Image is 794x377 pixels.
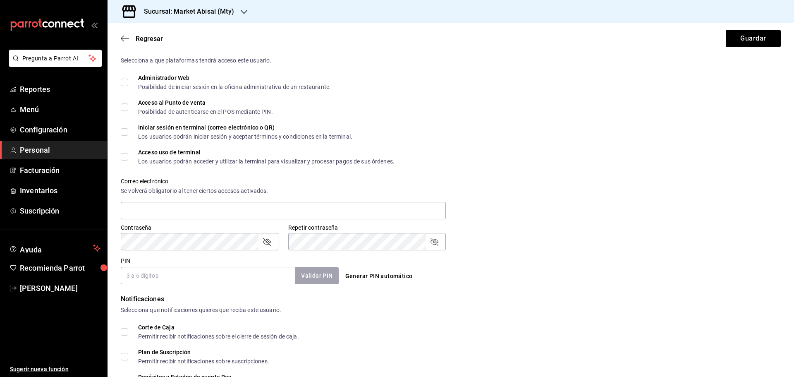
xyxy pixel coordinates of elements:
[138,349,269,355] div: Plan de Suscripción
[20,104,100,115] span: Menú
[121,306,781,315] div: Selecciona que notificaciones quieres que reciba este usuario.
[20,124,100,135] span: Configuración
[121,225,278,231] label: Contraseña
[20,283,100,294] span: [PERSON_NAME]
[138,100,273,106] div: Acceso al Punto de venta
[121,35,163,43] button: Regresar
[429,237,439,247] button: passwordField
[121,187,446,195] div: Se volverá obligatorio al tener ciertos accesos activados.
[121,258,130,264] label: PIN
[121,267,295,284] input: 3 a 6 dígitos
[121,56,781,65] div: Selecciona a que plataformas tendrá acceso este usuario.
[10,365,100,374] span: Sugerir nueva función
[138,358,269,364] div: Permitir recibir notificaciones sobre suscripciones.
[138,84,331,90] div: Posibilidad de iniciar sesión en la oficina administrativa de un restaurante.
[9,50,102,67] button: Pregunta a Parrot AI
[20,205,100,216] span: Suscripción
[138,75,331,81] div: Administrador Web
[6,60,102,69] a: Pregunta a Parrot AI
[91,22,98,28] button: open_drawer_menu
[121,178,446,184] label: Correo electrónico
[20,84,100,95] span: Reportes
[20,165,100,176] span: Facturación
[20,185,100,196] span: Inventarios
[20,243,90,253] span: Ayuda
[138,158,395,164] div: Los usuarios podrán acceder y utilizar la terminal para visualizar y procesar pagos de sus órdenes.
[136,35,163,43] span: Regresar
[288,225,446,231] label: Repetir contraseña
[342,269,416,284] button: Generar PIN automático
[138,334,299,339] div: Permitir recibir notificaciones sobre el cierre de sesión de caja.
[20,262,100,274] span: Recomienda Parrot
[138,149,395,155] div: Acceso uso de terminal
[726,30,781,47] button: Guardar
[137,7,234,17] h3: Sucursal: Market Abisal (Mty)
[20,144,100,156] span: Personal
[138,125,352,130] div: Iniciar sesión en terminal (correo electrónico o QR)
[138,134,352,139] div: Los usuarios podrán iniciar sesión y aceptar términos y condiciones en la terminal.
[138,109,273,115] div: Posibilidad de autenticarse en el POS mediante PIN.
[22,54,89,63] span: Pregunta a Parrot AI
[138,324,299,330] div: Corte de Caja
[121,294,781,304] div: Notificaciones
[262,237,272,247] button: passwordField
